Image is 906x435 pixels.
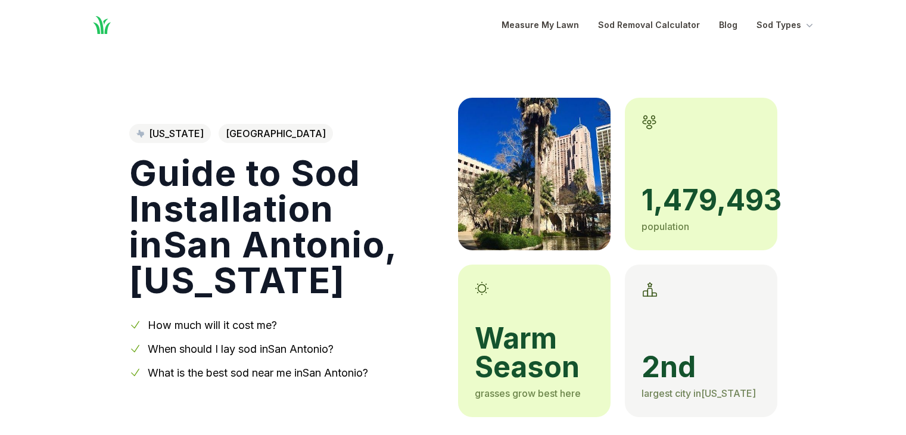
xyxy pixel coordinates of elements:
span: grasses grow best here [475,387,581,399]
span: warm season [475,324,594,381]
a: Sod Removal Calculator [598,18,700,32]
a: How much will it cost me? [148,319,277,331]
span: population [642,220,689,232]
a: Measure My Lawn [502,18,579,32]
a: [US_STATE] [129,124,211,143]
button: Sod Types [756,18,815,32]
a: What is the best sod near me inSan Antonio? [148,366,368,379]
h1: Guide to Sod Installation in San Antonio , [US_STATE] [129,155,439,298]
a: Blog [719,18,737,32]
span: largest city in [US_STATE] [642,387,756,399]
a: When should I lay sod inSan Antonio? [148,343,334,355]
img: A picture of San Antonio [458,98,611,250]
span: 2nd [642,353,761,381]
span: 1,479,493 [642,186,761,215]
img: Texas state outline [136,130,144,137]
span: [GEOGRAPHIC_DATA] [219,124,333,143]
